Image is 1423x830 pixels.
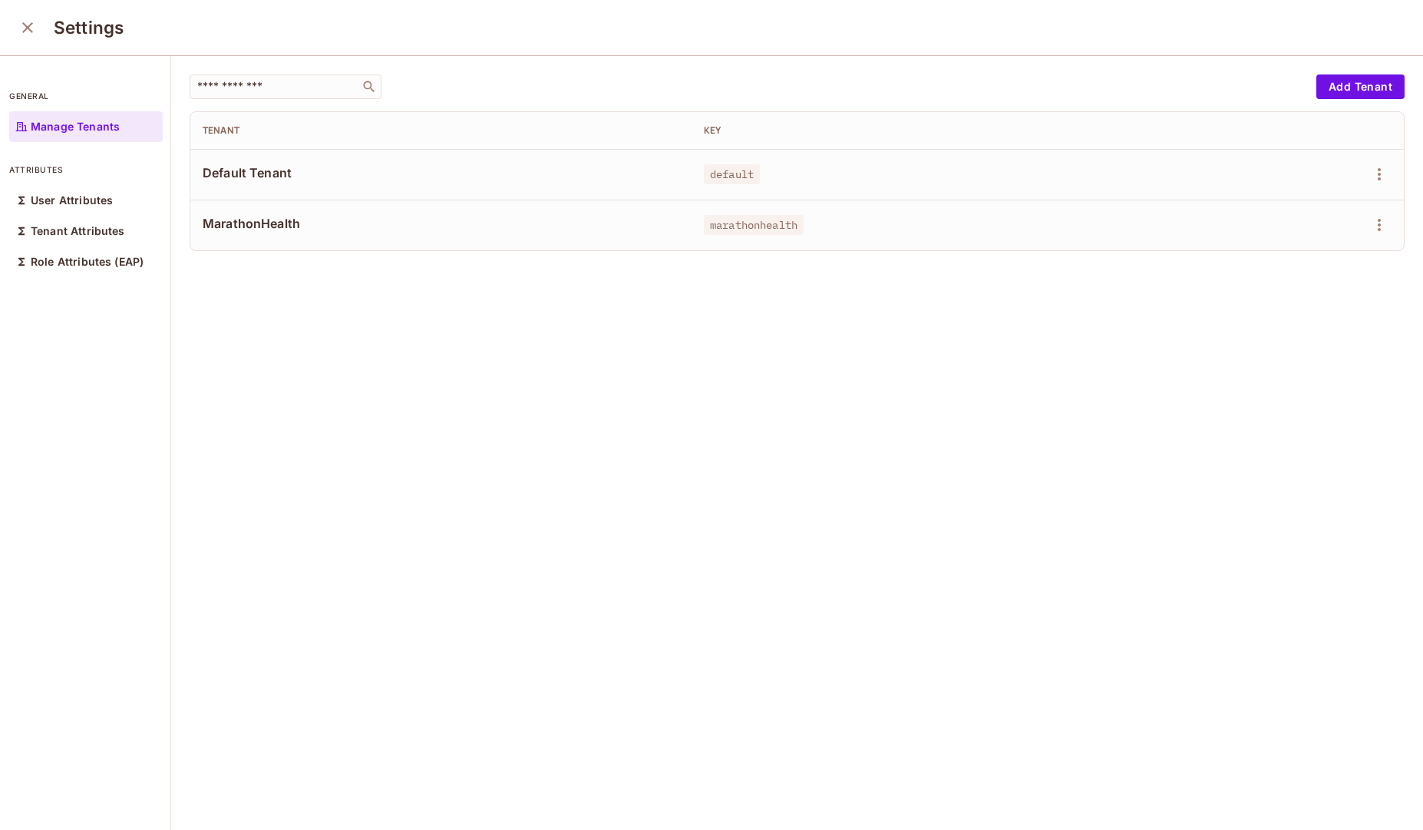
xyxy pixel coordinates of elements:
span: default [704,164,760,184]
p: User Attributes [31,194,113,207]
p: attributes [9,164,163,176]
button: Add Tenant [1316,74,1405,99]
h3: Settings [54,17,124,38]
p: general [9,90,163,102]
span: marathonhealth [704,215,804,235]
p: Manage Tenants [31,121,120,133]
p: Tenant Attributes [31,225,125,237]
p: Role Attributes (EAP) [31,256,144,268]
span: MarathonHealth [203,215,679,232]
button: close [12,12,43,43]
div: Key [704,124,1190,137]
div: Tenant [203,124,679,137]
span: Default Tenant [203,164,679,181]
